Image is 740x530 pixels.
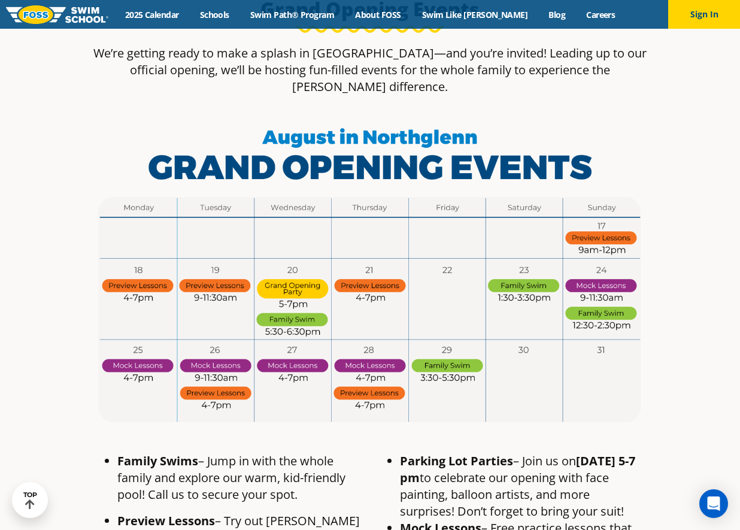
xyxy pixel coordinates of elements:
a: About FOSS [345,9,412,20]
a: Swim Path® Program [239,9,344,20]
li: – Join us on to celebrate our opening with face painting, balloon artists, and more surprises! Do... [400,453,647,520]
a: Schools [189,9,239,20]
p: We’re getting ready to make a splash in [GEOGRAPHIC_DATA]—and you’re invited! Leading up to our o... [87,45,653,95]
a: Swim Like [PERSON_NAME] [411,9,538,20]
a: 2025 Calendar [114,9,189,20]
div: TOP [23,491,37,510]
a: Blog [538,9,576,20]
img: FOSS Swim School Logo [6,5,108,24]
a: Careers [576,9,626,20]
div: Open Intercom Messenger [699,489,728,518]
strong: Parking Lot Parties [400,453,513,469]
strong: [DATE] 5-7 pm [400,453,635,486]
p: – Jump in with the whole family and explore our warm, kid-friendly pool! Call us to secure your s... [117,453,364,503]
span: Family Swims [117,453,198,469]
span: Preview Lessons [117,513,215,529]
